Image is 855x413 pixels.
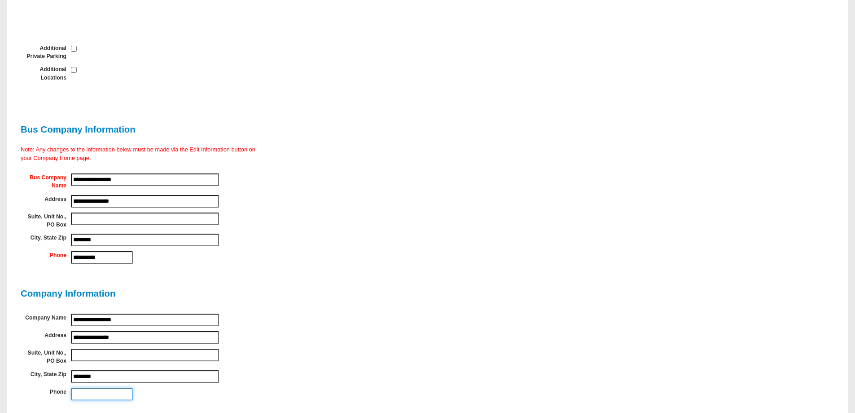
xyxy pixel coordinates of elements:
label: Additional Locations [40,66,66,80]
label: Company Name [25,315,66,321]
label: City, State Zip [31,371,66,377]
label: Additional Private Parking [26,45,66,59]
label: Address [44,332,66,338]
span: Note: Any changes to the information below must be made via the Edit Information button on your C... [21,146,255,161]
label: Phone [50,252,66,258]
label: Suite, Unit No., PO Box [28,350,66,364]
label: Phone [50,389,66,395]
label: City, State Zip [31,235,66,241]
label: Suite, Unit No., PO Box [28,213,66,228]
label: Address [44,196,66,202]
label: Bus Company Name [30,174,66,189]
h2: Bus Company Information [21,120,267,138]
h2: Company Information [21,284,267,302]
